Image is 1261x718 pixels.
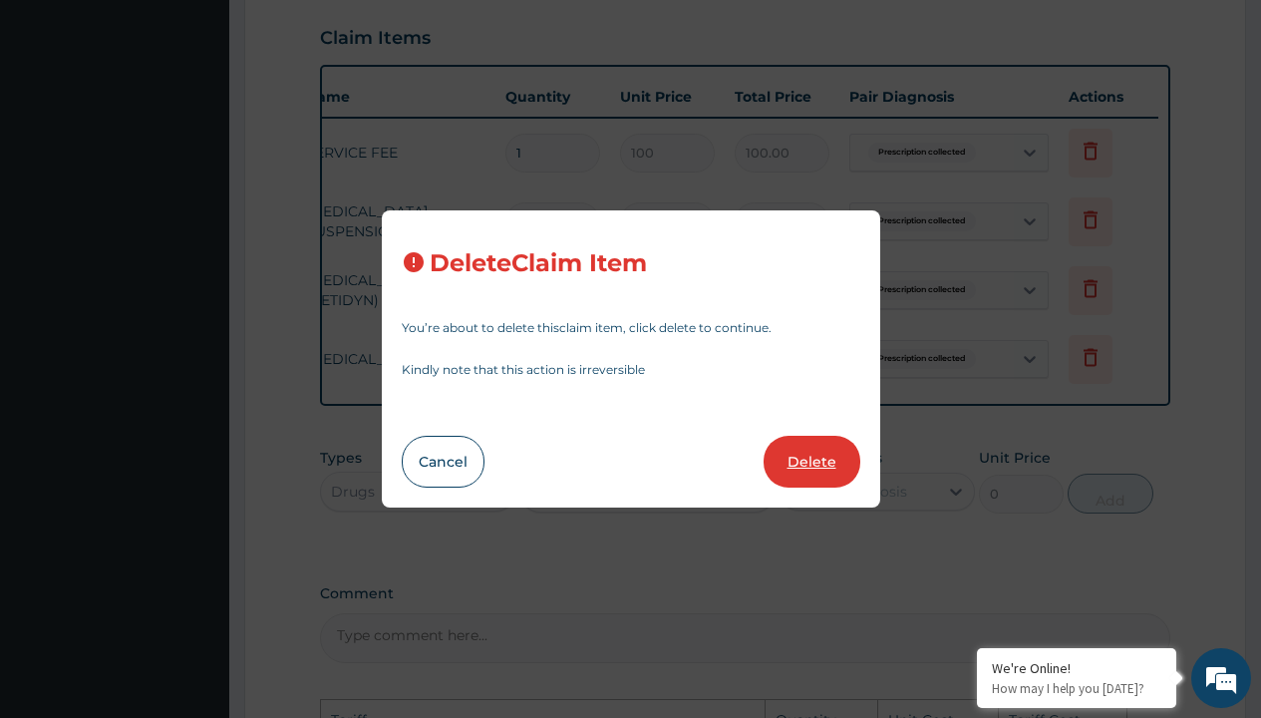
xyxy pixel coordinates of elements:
[116,225,275,427] span: We're online!
[37,100,81,150] img: d_794563401_company_1708531726252_794563401
[402,364,860,376] p: Kindly note that this action is irreversible
[992,659,1161,677] div: We're Online!
[402,436,484,488] button: Cancel
[10,494,380,563] textarea: Type your message and hit 'Enter'
[764,436,860,488] button: Delete
[430,250,647,277] h3: Delete Claim Item
[327,10,375,58] div: Minimize live chat window
[992,680,1161,697] p: How may I help you today?
[402,322,860,334] p: You’re about to delete this claim item , click delete to continue.
[104,112,335,138] div: Chat with us now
